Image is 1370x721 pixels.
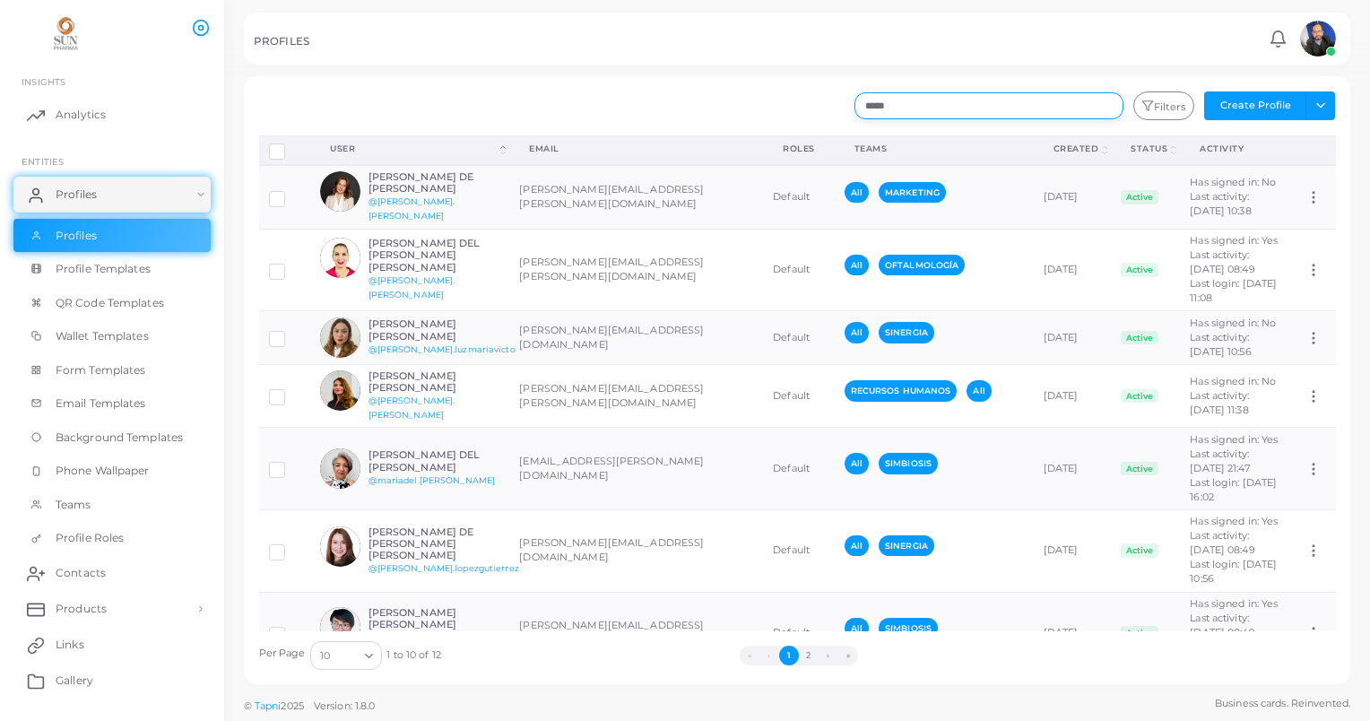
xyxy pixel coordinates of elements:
img: avatar [1300,21,1336,56]
a: Teams [13,488,211,522]
div: activity [1200,143,1276,155]
span: All [845,535,869,556]
span: SINERGIA [879,322,934,343]
span: Gallery [56,673,93,689]
h6: [PERSON_NAME] [PERSON_NAME] [369,318,516,342]
span: SIMBIOSIS [879,618,938,638]
td: [PERSON_NAME][EMAIL_ADDRESS][PERSON_NAME][DOMAIN_NAME] [509,165,763,229]
a: @[PERSON_NAME].luzmariavicto [369,344,516,354]
a: avatar [1295,21,1340,56]
td: [DATE] [1034,311,1112,365]
button: Go to last page [838,646,858,665]
span: Active [1121,543,1158,558]
span: Last login: [DATE] 10:56 [1190,558,1277,585]
span: Active [1121,190,1158,204]
h6: [PERSON_NAME] DEL [PERSON_NAME] [369,449,500,473]
span: Version: 1.8.0 [314,699,376,712]
span: Has signed in: No [1190,317,1276,329]
td: Default [763,311,835,365]
span: Form Templates [56,362,146,378]
div: Roles [783,143,815,155]
span: All [845,255,869,275]
th: Row-selection [259,135,311,165]
label: Per Page [259,647,306,661]
h6: [PERSON_NAME] DE [PERSON_NAME] [PERSON_NAME] [369,526,519,562]
a: logo [16,17,116,50]
span: 2025 [281,699,303,714]
span: RECURSOS HUMANOS [845,380,958,401]
td: [PERSON_NAME][EMAIL_ADDRESS][DOMAIN_NAME] [509,509,763,592]
span: All [967,380,991,401]
button: Go to page 2 [799,646,819,665]
span: Has signed in: Yes [1190,515,1278,527]
th: Action [1296,135,1335,165]
td: [DATE] [1034,365,1112,428]
span: Background Templates [56,430,183,446]
span: OFTALMOLOGÍA [879,255,965,275]
a: Email Templates [13,387,211,421]
a: Tapni [255,699,282,712]
span: Contacts [56,565,106,581]
span: Has signed in: No [1190,375,1276,387]
div: Status [1131,143,1167,155]
a: @[PERSON_NAME].[PERSON_NAME] [369,395,455,420]
a: @mariadel.[PERSON_NAME] [369,475,496,485]
span: Has signed in: No [1190,176,1276,188]
a: Links [13,627,211,663]
a: Background Templates [13,421,211,455]
span: Profiles [56,228,97,244]
td: Default [763,509,835,592]
div: Email [529,143,743,155]
td: Default [763,229,835,311]
span: Business cards. Reinvented. [1215,696,1350,711]
span: Links [56,637,84,653]
span: Products [56,601,107,617]
td: [DATE] [1034,165,1112,229]
span: Last login: [DATE] 16:02 [1190,476,1277,503]
span: Email Templates [56,395,146,412]
span: Active [1121,263,1158,277]
span: © [244,699,375,714]
span: SIMBIOSIS [879,453,938,473]
span: Last activity: [DATE] 08:49 [1190,248,1254,275]
div: Created [1054,143,1099,155]
td: [PERSON_NAME][EMAIL_ADDRESS][PERSON_NAME][DOMAIN_NAME] [509,592,763,674]
span: Last activity: [DATE] 21:47 [1190,447,1249,474]
td: [DATE] [1034,509,1112,592]
img: avatar [320,607,360,647]
a: Profile Templates [13,252,211,286]
span: QR Code Templates [56,295,164,311]
td: [DATE] [1034,428,1112,510]
span: All [845,322,869,343]
span: Last login: [DATE] 11:08 [1190,277,1277,304]
span: Last activity: [DATE] 10:56 [1190,331,1251,358]
span: Last activity: [DATE] 08:49 [1190,612,1254,638]
img: avatar [320,171,360,212]
span: Last activity: [DATE] 11:38 [1190,389,1249,416]
a: Analytics [13,97,211,133]
span: Last activity: [DATE] 10:38 [1190,190,1251,217]
span: Has signed in: Yes [1190,234,1278,247]
a: @[PERSON_NAME].lopezgutierrez [369,563,519,573]
a: Gallery [13,663,211,699]
td: Default [763,365,835,428]
a: Contacts [13,555,211,591]
span: SINERGIA [879,535,934,556]
h6: [PERSON_NAME] DE [PERSON_NAME] [369,171,500,195]
span: Profiles [56,187,97,203]
span: Active [1121,462,1158,476]
td: Default [763,165,835,229]
span: MARKETING [879,182,946,203]
a: Profiles [13,177,211,213]
div: User [330,143,497,155]
span: Phone Wallpaper [56,463,150,479]
h6: [PERSON_NAME] [PERSON_NAME] [369,370,500,394]
span: ENTITIES [22,156,64,167]
input: Search for option [332,646,358,665]
a: Products [13,591,211,627]
span: All [845,618,869,638]
img: avatar [320,370,360,411]
span: 10 [320,647,330,665]
a: Phone Wallpaper [13,454,211,488]
span: Active [1121,626,1158,640]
